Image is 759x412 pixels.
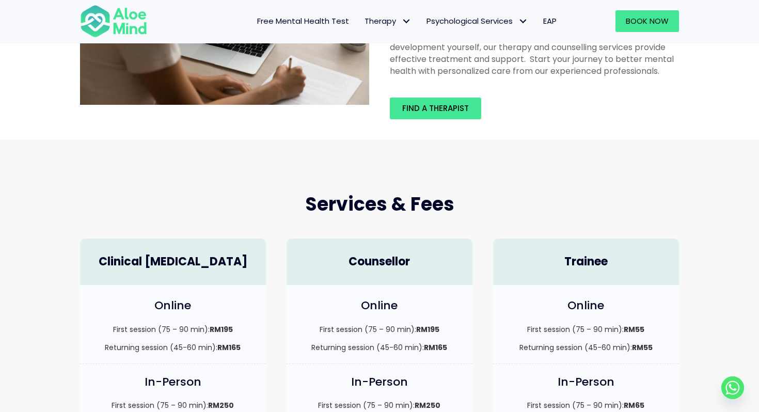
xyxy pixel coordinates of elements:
[632,342,653,353] strong: RM55
[626,15,669,26] span: Book Now
[503,298,669,314] h4: Online
[297,342,462,353] p: Returning session (45-60 min):
[426,15,528,26] span: Psychological Services
[415,400,440,410] strong: RM250
[624,400,644,410] strong: RM65
[210,324,233,335] strong: RM195
[257,15,349,26] span: Free Mental Health Test
[297,298,462,314] h4: Online
[305,191,454,217] span: Services & Fees
[424,342,447,353] strong: RM165
[90,298,256,314] h4: Online
[543,15,557,26] span: EAP
[208,400,234,410] strong: RM250
[416,324,439,335] strong: RM195
[297,254,462,270] h4: Counsellor
[503,342,669,353] p: Returning session (45-60 min):
[624,324,644,335] strong: RM55
[217,342,241,353] strong: RM165
[535,10,564,32] a: EAP
[390,98,481,119] a: Find a therapist
[503,254,669,270] h4: Trainee
[297,324,462,335] p: First session (75 – 90 min):
[503,400,669,410] p: First session (75 – 90 min):
[402,103,469,114] span: Find a therapist
[297,400,462,410] p: First session (75 – 90 min):
[90,254,256,270] h4: Clinical [MEDICAL_DATA]
[357,10,419,32] a: TherapyTherapy: submenu
[721,376,744,399] a: Whatsapp
[90,324,256,335] p: First session (75 – 90 min):
[297,374,462,390] h4: In-Person
[90,342,256,353] p: Returning session (45-60 min):
[399,14,414,29] span: Therapy: submenu
[90,374,256,390] h4: In-Person
[390,29,679,77] div: Whether you're struggling with [MEDICAL_DATA], or would just like to development yourself, our th...
[249,10,357,32] a: Free Mental Health Test
[515,14,530,29] span: Psychological Services: submenu
[90,400,256,410] p: First session (75 – 90 min):
[365,15,411,26] span: Therapy
[503,324,669,335] p: First session (75 – 90 min):
[161,10,564,32] nav: Menu
[503,374,669,390] h4: In-Person
[419,10,535,32] a: Psychological ServicesPsychological Services: submenu
[80,4,147,38] img: Aloe mind Logo
[615,10,679,32] a: Book Now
